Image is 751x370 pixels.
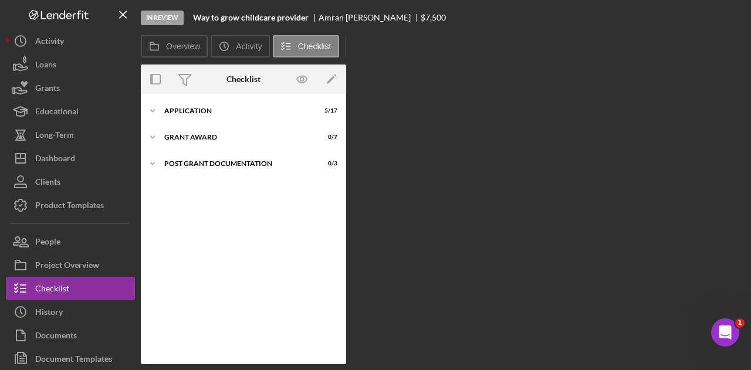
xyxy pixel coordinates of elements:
[35,170,60,196] div: Clients
[6,253,135,277] button: Project Overview
[164,134,308,141] div: Grant Award
[35,300,63,327] div: History
[141,35,208,57] button: Overview
[6,194,135,217] button: Product Templates
[6,29,135,53] button: Activity
[6,53,135,76] button: Loans
[711,318,739,347] iframe: Intercom live chat
[6,123,135,147] button: Long-Term
[298,42,331,51] label: Checklist
[6,277,135,300] button: Checklist
[319,13,421,22] div: Amran [PERSON_NAME]
[35,53,56,79] div: Loans
[6,324,135,347] button: Documents
[35,324,77,350] div: Documents
[164,107,308,114] div: Application
[193,13,309,22] b: Way to grow childcare provider
[141,11,184,25] div: In Review
[735,318,745,328] span: 1
[35,123,74,150] div: Long-Term
[6,170,135,194] button: Clients
[316,160,337,167] div: 0 / 3
[236,42,262,51] label: Activity
[6,147,135,170] button: Dashboard
[35,100,79,126] div: Educational
[164,160,308,167] div: Post Grant Documentation
[6,76,135,100] button: Grants
[6,300,135,324] button: History
[421,12,446,22] span: $7,500
[211,35,269,57] button: Activity
[273,35,339,57] button: Checklist
[35,147,75,173] div: Dashboard
[316,134,337,141] div: 0 / 7
[35,253,99,280] div: Project Overview
[316,107,337,114] div: 5 / 17
[226,74,261,84] div: Checklist
[35,194,104,220] div: Product Templates
[35,29,64,56] div: Activity
[35,76,60,103] div: Grants
[6,230,135,253] button: People
[6,100,135,123] button: Educational
[35,277,69,303] div: Checklist
[35,230,60,256] div: People
[166,42,200,51] label: Overview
